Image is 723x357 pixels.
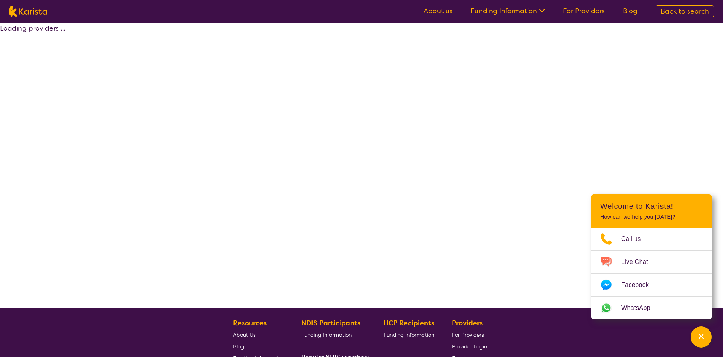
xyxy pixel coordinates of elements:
a: Blog [623,6,638,15]
span: For Providers [452,331,484,338]
a: Funding Information [471,6,545,15]
span: Back to search [660,7,709,16]
b: HCP Recipients [384,319,434,328]
span: Facebook [621,279,658,291]
a: Funding Information [301,329,366,340]
a: Funding Information [384,329,434,340]
span: Call us [621,233,650,245]
div: Channel Menu [591,194,712,319]
b: NDIS Participants [301,319,360,328]
span: Provider Login [452,343,487,350]
span: Funding Information [301,331,352,338]
span: WhatsApp [621,302,659,314]
h2: Welcome to Karista! [600,202,703,211]
span: Blog [233,343,244,350]
ul: Choose channel [591,228,712,319]
a: Blog [233,340,284,352]
a: About Us [233,329,284,340]
a: Provider Login [452,340,487,352]
b: Resources [233,319,267,328]
a: For Providers [452,329,487,340]
a: Web link opens in a new tab. [591,297,712,319]
span: Funding Information [384,331,434,338]
p: How can we help you [DATE]? [600,214,703,220]
a: Back to search [656,5,714,17]
a: For Providers [563,6,605,15]
b: Providers [452,319,483,328]
img: Karista logo [9,6,47,17]
button: Channel Menu [691,326,712,348]
span: Live Chat [621,256,657,268]
a: About us [424,6,453,15]
span: About Us [233,331,256,338]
